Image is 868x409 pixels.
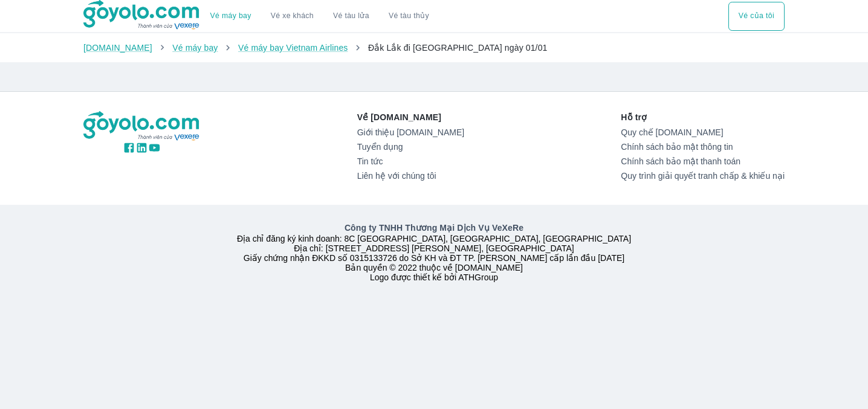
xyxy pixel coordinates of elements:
[83,43,152,53] a: [DOMAIN_NAME]
[210,11,251,21] a: Vé máy bay
[728,2,785,31] button: Vé của tôi
[621,142,785,152] a: Chính sách bảo mật thông tin
[621,171,785,181] a: Quy trình giải quyết tranh chấp & khiếu nại
[238,43,348,53] a: Vé máy bay Vietnam Airlines
[86,222,782,234] p: Công ty TNHH Thương Mại Dịch Vụ VeXeRe
[83,111,201,141] img: logo
[621,127,785,137] a: Quy chế [DOMAIN_NAME]
[357,127,464,137] a: Giới thiệu [DOMAIN_NAME]
[368,43,547,53] span: Đắk Lắk đi [GEOGRAPHIC_DATA] ngày 01/01
[621,156,785,166] a: Chính sách bảo mật thanh toán
[323,2,379,31] a: Vé tàu lửa
[357,142,464,152] a: Tuyển dụng
[201,2,439,31] div: choose transportation mode
[172,43,218,53] a: Vé máy bay
[621,111,785,123] p: Hỗ trợ
[76,222,792,282] div: Địa chỉ đăng ký kinh doanh: 8C [GEOGRAPHIC_DATA], [GEOGRAPHIC_DATA], [GEOGRAPHIC_DATA] Địa chỉ: [...
[357,171,464,181] a: Liên hệ với chúng tôi
[357,156,464,166] a: Tin tức
[357,111,464,123] p: Về [DOMAIN_NAME]
[379,2,439,31] button: Vé tàu thủy
[728,2,785,31] div: choose transportation mode
[271,11,314,21] a: Vé xe khách
[83,42,785,54] nav: breadcrumb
